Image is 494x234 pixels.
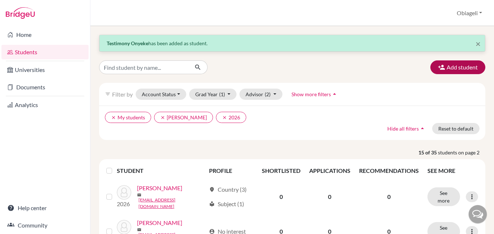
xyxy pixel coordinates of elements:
[423,162,482,179] th: SEE MORE
[331,90,338,98] i: arrow_drop_up
[112,91,133,98] span: Filter by
[285,89,344,100] button: Show more filtersarrow_drop_up
[387,125,419,132] span: Hide all filters
[111,115,116,120] i: clear
[305,162,355,179] th: APPLICATIONS
[418,149,438,156] strong: 15 of 35
[137,184,182,192] a: [PERSON_NAME]
[1,201,89,215] a: Help center
[1,63,89,77] a: Universities
[107,39,478,47] p: has been added as student.
[16,5,30,12] span: Help
[137,193,141,197] span: mail
[219,91,225,97] span: (1)
[222,115,227,120] i: clear
[438,149,485,156] span: students on page 2
[117,200,131,208] p: 2026
[291,91,331,97] span: Show more filters
[257,162,305,179] th: SHORTLISTED
[265,91,271,97] span: (2)
[1,45,89,59] a: Students
[99,60,189,74] input: Find student by name...
[209,185,247,194] div: Country (3)
[257,179,305,214] td: 0
[305,179,355,214] td: 0
[117,185,131,200] img: Kumar, Ruyan
[432,123,480,134] button: Reset to default
[355,162,423,179] th: RECOMMENDATIONS
[137,227,141,232] span: mail
[476,39,481,48] button: Close
[6,7,35,19] img: Bridge-U
[105,112,151,123] button: clearMy students
[1,98,89,112] a: Analytics
[1,80,89,94] a: Documents
[453,6,485,20] button: Obiageli
[359,192,419,201] p: 0
[430,60,485,74] button: Add student
[105,91,111,97] i: filter_list
[216,112,246,123] button: clear2026
[139,197,206,210] a: [EMAIL_ADDRESS][DOMAIN_NAME]
[209,200,244,208] div: Subject (1)
[209,201,215,207] span: local_library
[427,187,460,206] button: See more
[136,89,186,100] button: Account Status
[1,218,89,233] a: Community
[476,38,481,49] span: ×
[107,40,148,46] strong: Testimony Onyeke
[419,125,426,132] i: arrow_drop_up
[381,123,432,134] button: Hide all filtersarrow_drop_up
[189,89,237,100] button: Grad Year(1)
[239,89,282,100] button: Advisor(2)
[160,115,165,120] i: clear
[137,218,182,227] a: [PERSON_NAME]
[209,187,215,192] span: location_on
[205,162,257,179] th: PROFILE
[154,112,213,123] button: clear[PERSON_NAME]
[1,27,89,42] a: Home
[117,162,205,179] th: STUDENT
